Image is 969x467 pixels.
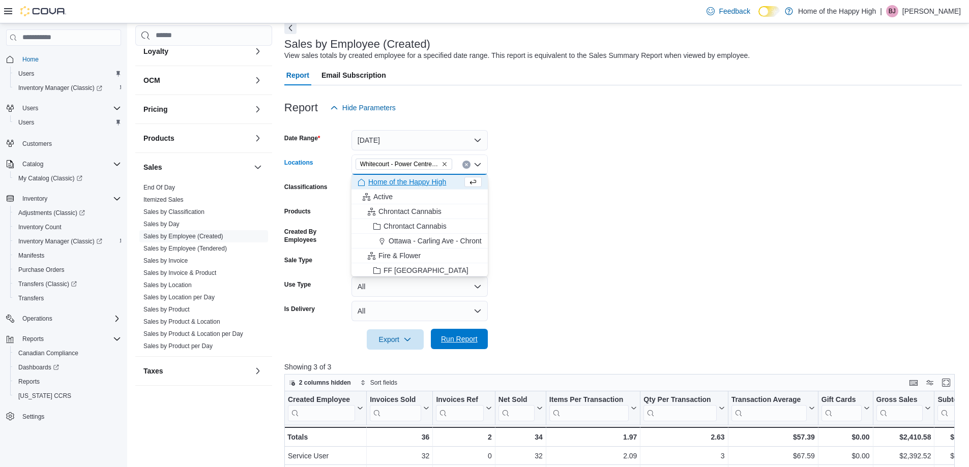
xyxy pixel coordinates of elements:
[549,395,629,421] div: Items Per Transaction
[10,81,125,95] a: Inventory Manager (Classic)
[14,292,121,304] span: Transfers
[18,193,51,205] button: Inventory
[436,395,483,405] div: Invoices Ref
[284,38,430,50] h3: Sales by Employee (Created)
[143,162,162,172] h3: Sales
[143,269,216,277] span: Sales by Invoice & Product
[143,330,243,338] span: Sales by Product & Location per Day
[821,395,862,405] div: Gift Cards
[143,366,163,376] h3: Taxes
[462,161,471,169] button: Clear input
[10,389,125,403] button: [US_STATE] CCRS
[821,395,862,421] div: Gift Card Sales
[758,6,780,17] input: Dark Mode
[14,292,48,304] a: Transfers
[370,395,421,405] div: Invoices Sold
[10,115,125,130] button: Users
[18,392,71,400] span: [US_STATE] CCRS
[643,395,716,405] div: Qty Per Transaction
[876,395,923,405] div: Gross Sales
[876,431,931,443] div: $2,410.58
[940,377,952,389] button: Enter fullscreen
[18,333,48,345] button: Reports
[143,46,250,56] button: Loyalty
[143,133,250,143] button: Products
[22,335,44,343] span: Reports
[370,379,397,387] span: Sort fields
[143,293,215,301] span: Sales by Location per Day
[14,278,121,290] span: Transfers (Classic)
[143,343,213,350] a: Sales by Product per Day
[10,234,125,248] a: Inventory Manager (Classic)
[18,363,59,371] span: Dashboards
[18,118,34,127] span: Users
[18,53,43,66] a: Home
[821,395,870,421] button: Gift Cards
[14,82,106,94] a: Inventory Manager (Classic)
[14,376,44,388] a: Reports
[18,313,56,325] button: Operations
[351,301,488,321] button: All
[143,305,190,314] span: Sales by Product
[886,5,898,17] div: Bobbi Jean Kay
[14,221,66,233] a: Inventory Count
[284,22,297,34] button: Next
[252,365,264,377] button: Taxes
[287,431,363,443] div: Totals
[284,228,347,244] label: Created By Employees
[360,159,439,169] span: Whitecourt - Power Centre - Fire & Flower
[14,68,121,80] span: Users
[436,395,483,421] div: Invoices Ref
[143,342,213,350] span: Sales by Product per Day
[143,221,180,228] a: Sales by Day
[326,98,400,118] button: Hide Parameters
[14,116,38,129] a: Users
[378,251,421,261] span: Fire & Flower
[18,410,121,423] span: Settings
[252,103,264,115] button: Pricing
[731,395,806,421] div: Transaction Average
[143,133,174,143] h3: Products
[284,305,315,313] label: Is Delivery
[373,329,418,350] span: Export
[18,252,44,260] span: Manifests
[288,395,355,405] div: Created Employee
[18,294,44,302] span: Transfers
[284,281,311,289] label: Use Type
[14,278,81,290] a: Transfers (Classic)
[288,450,363,462] div: Service User
[498,395,543,421] button: Net Sold
[143,196,184,203] a: Itemized Sales
[6,48,121,450] nav: Complex example
[143,244,227,253] span: Sales by Employee (Tendered)
[549,395,637,421] button: Items Per Transaction
[351,190,488,204] button: Active
[351,175,488,190] button: Home of the Happy High
[876,450,931,462] div: $2,392.52
[549,395,629,405] div: Items Per Transaction
[18,102,121,114] span: Users
[286,65,309,85] span: Report
[370,395,429,421] button: Invoices Sold
[389,236,523,246] span: Ottawa - Carling Ave - Chrontact Cannabis
[370,395,421,421] div: Invoices Sold
[22,160,43,168] span: Catalog
[143,318,220,325] a: Sales by Product & Location
[14,264,121,276] span: Purchase Orders
[252,132,264,144] button: Products
[10,171,125,185] a: My Catalog (Classic)
[342,103,396,113] span: Hide Parameters
[18,237,102,245] span: Inventory Manager (Classic)
[10,291,125,305] button: Transfers
[643,395,716,421] div: Qty Per Transaction
[288,395,363,421] button: Created Employee
[821,431,870,443] div: $0.00
[498,450,543,462] div: 32
[10,220,125,234] button: Inventory Count
[18,280,77,288] span: Transfers (Classic)
[284,183,328,191] label: Classifications
[719,6,750,16] span: Feedback
[436,395,491,421] button: Invoices Ref
[643,431,724,443] div: 2.63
